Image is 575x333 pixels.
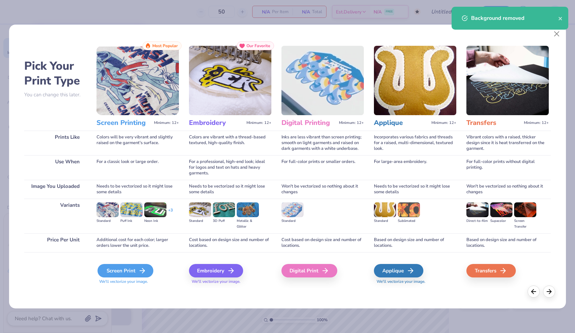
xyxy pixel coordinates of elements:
[189,155,271,180] div: For a professional, high-end look; ideal for logos and text on hats and heavy garments.
[374,119,429,127] h3: Applique
[24,59,86,88] h2: Pick Your Print Type
[24,180,86,199] div: Image You Uploaded
[398,218,420,224] div: Sublimated
[189,279,271,285] span: We'll vectorize your image.
[97,131,179,155] div: Colors will be very vibrant and slightly raised on the garment's surface.
[471,14,558,22] div: Background removed
[24,155,86,180] div: Use When
[281,131,364,155] div: Inks are less vibrant than screen printing; smooth on light garments and raised on dark garments ...
[97,202,119,217] img: Standard
[466,218,489,224] div: Direct-to-film
[281,233,364,252] div: Cost based on design size and number of locations.
[189,264,243,277] div: Embroidery
[466,233,549,252] div: Based on design size and number of locations.
[374,218,396,224] div: Standard
[189,119,244,127] h3: Embroidery
[514,218,536,230] div: Screen Transfer
[281,155,364,180] div: For full-color prints or smaller orders.
[213,218,235,224] div: 3D Puff
[466,180,549,199] div: Won't be vectorized so nothing about it changes
[374,202,396,217] img: Standard
[524,121,549,125] span: Minimum: 12+
[281,264,337,277] div: Digital Print
[97,180,179,199] div: Needs to be vectorized so it might lose some details
[97,279,179,285] span: We'll vectorize your image.
[120,218,143,224] div: Puff Ink
[144,218,166,224] div: Neon Ink
[237,202,259,217] img: Metallic & Glitter
[120,202,143,217] img: Puff Ink
[431,121,456,125] span: Minimum: 12+
[281,180,364,199] div: Won't be vectorized so nothing about it changes
[152,43,178,48] span: Most Popular
[374,233,456,252] div: Based on design size and number of locations.
[24,199,86,233] div: Variants
[97,155,179,180] div: For a classic look or large order.
[490,202,512,217] img: Supacolor
[374,131,456,155] div: Incorporates various fabrics and threads for a raised, multi-dimensional, textured look.
[189,180,271,199] div: Needs to be vectorized so it might lose some details
[189,202,211,217] img: Standard
[24,92,86,98] p: You can change this later.
[189,218,211,224] div: Standard
[374,264,423,277] div: Applique
[154,121,179,125] span: Minimum: 12+
[466,46,549,115] img: Transfers
[189,233,271,252] div: Cost based on design size and number of locations.
[24,233,86,252] div: Price Per Unit
[213,202,235,217] img: 3D Puff
[246,121,271,125] span: Minimum: 12+
[466,119,521,127] h3: Transfers
[168,207,173,219] div: + 3
[189,131,271,155] div: Colors are vibrant with a thread-based textured, high-quality finish.
[466,202,489,217] img: Direct-to-film
[374,155,456,180] div: For large-area embroidery.
[246,43,270,48] span: Our Favorite
[374,180,456,199] div: Needs to be vectorized so it might lose some details
[98,264,153,277] div: Screen Print
[490,218,512,224] div: Supacolor
[237,218,259,230] div: Metallic & Glitter
[398,202,420,217] img: Sublimated
[97,233,179,252] div: Additional cost for each color; larger orders lower the unit price.
[466,131,549,155] div: Vibrant colors with a raised, thicker design since it is heat transferred on the garment.
[466,264,516,277] div: Transfers
[514,202,536,217] img: Screen Transfer
[24,131,86,155] div: Prints Like
[339,121,364,125] span: Minimum: 12+
[281,202,304,217] img: Standard
[281,46,364,115] img: Digital Printing
[189,46,271,115] img: Embroidery
[281,218,304,224] div: Standard
[97,119,151,127] h3: Screen Printing
[97,46,179,115] img: Screen Printing
[374,279,456,285] span: We'll vectorize your image.
[281,119,336,127] h3: Digital Printing
[466,155,549,180] div: For full-color prints without digital printing.
[97,218,119,224] div: Standard
[558,14,563,22] button: close
[144,202,166,217] img: Neon Ink
[374,46,456,115] img: Applique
